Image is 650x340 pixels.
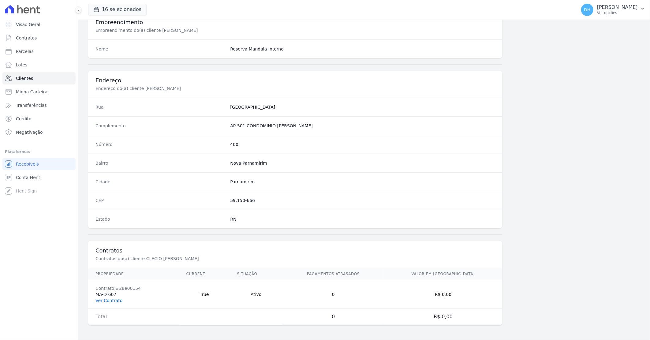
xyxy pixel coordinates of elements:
[16,75,33,81] span: Clientes
[282,268,384,280] th: Pagamentos Atrasados
[95,123,225,129] dt: Complemento
[230,123,495,129] dd: AP-501 CONDOMINIO [PERSON_NAME]
[584,8,590,12] span: DH
[230,46,495,52] dd: Reserva Mandala Interno
[16,161,39,167] span: Recebíveis
[2,86,76,98] a: Minha Carteira
[95,160,225,166] dt: Bairro
[230,141,495,148] dd: 400
[2,113,76,125] a: Crédito
[2,126,76,138] a: Negativação
[230,216,495,222] dd: RN
[95,256,301,262] p: Contratos do(a) cliente CLECIO [PERSON_NAME]
[384,268,502,280] th: Valor em [GEOGRAPHIC_DATA]
[2,72,76,84] a: Clientes
[16,21,40,28] span: Visão Geral
[95,141,225,148] dt: Número
[95,19,495,26] h3: Empreendimento
[88,4,147,15] button: 16 selecionados
[88,309,179,325] td: Total
[2,158,76,170] a: Recebíveis
[16,116,32,122] span: Crédito
[230,197,495,204] dd: 59.150-666
[5,148,73,155] div: Plataformas
[230,160,495,166] dd: Nova Parnamirim
[16,62,28,68] span: Lotes
[95,197,225,204] dt: CEP
[179,268,230,280] th: Current
[597,4,638,10] p: [PERSON_NAME]
[88,268,179,280] th: Propriedade
[95,27,301,33] p: Empreendimento do(a) cliente [PERSON_NAME]
[95,46,225,52] dt: Nome
[2,59,76,71] a: Lotes
[95,104,225,110] dt: Rua
[2,99,76,111] a: Transferências
[16,102,47,108] span: Transferências
[230,268,282,280] th: Situação
[597,10,638,15] p: Ver opções
[95,179,225,185] dt: Cidade
[2,18,76,31] a: Visão Geral
[384,309,502,325] td: R$ 0,00
[95,216,225,222] dt: Estado
[282,309,384,325] td: 0
[95,85,301,92] p: Endereço do(a) cliente [PERSON_NAME]
[384,280,502,309] td: R$ 0,00
[179,280,230,309] td: True
[282,280,384,309] td: 0
[2,32,76,44] a: Contratos
[16,89,47,95] span: Minha Carteira
[230,179,495,185] dd: Parnamirim
[95,77,495,84] h3: Endereço
[230,280,282,309] td: Ativo
[88,280,179,309] td: MA-D 607
[16,48,34,54] span: Parcelas
[2,45,76,58] a: Parcelas
[16,35,37,41] span: Contratos
[95,247,495,254] h3: Contratos
[576,1,650,18] button: DH [PERSON_NAME] Ver opções
[2,171,76,184] a: Conta Hent
[95,298,122,303] a: Ver Contrato
[230,104,495,110] dd: [GEOGRAPHIC_DATA]
[95,285,172,291] div: Contrato #28e00154
[16,174,40,181] span: Conta Hent
[16,129,43,135] span: Negativação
